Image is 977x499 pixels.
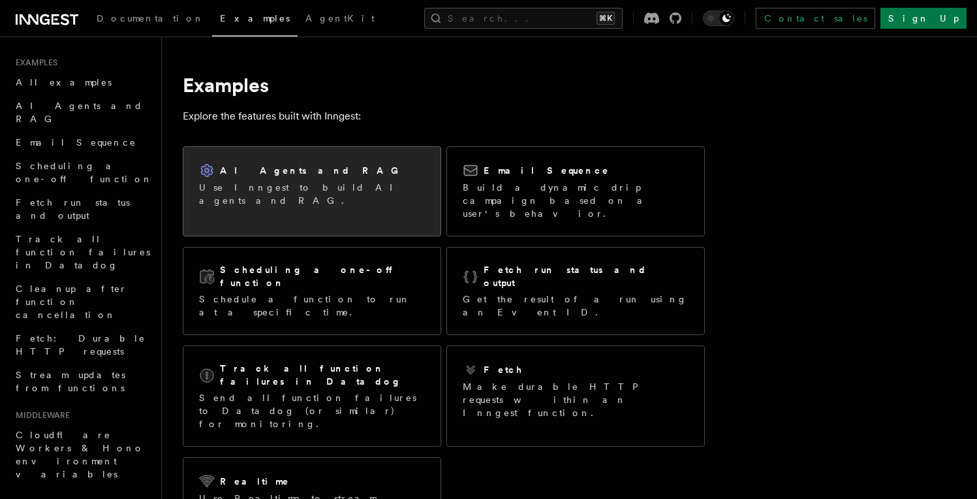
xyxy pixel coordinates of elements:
[220,13,290,24] span: Examples
[305,13,375,24] span: AgentKit
[446,247,705,335] a: Fetch run status and outputGet the result of a run using an Event ID.
[424,8,623,29] button: Search...⌘K
[199,391,425,430] p: Send all function failures to Datadog (or similar) for monitoring.
[10,154,153,191] a: Scheduling a one-off function
[97,13,204,24] span: Documentation
[484,263,689,289] h2: Fetch run status and output
[16,161,153,184] span: Scheduling a one-off function
[10,131,153,154] a: Email Sequence
[199,181,425,207] p: Use Inngest to build AI agents and RAG.
[16,370,125,393] span: Stream updates from functions
[212,4,298,37] a: Examples
[463,181,689,220] p: Build a dynamic drip campaign based on a user's behavior.
[10,363,153,400] a: Stream updates from functions
[16,197,130,221] span: Fetch run status and output
[16,234,150,270] span: Track all function failures in Datadog
[220,164,405,177] h2: AI Agents and RAG
[703,10,734,26] button: Toggle dark mode
[446,146,705,236] a: Email SequenceBuild a dynamic drip campaign based on a user's behavior.
[880,8,967,29] a: Sign Up
[220,362,425,388] h2: Track all function failures in Datadog
[183,346,441,447] a: Track all function failures in DatadogSend all function failures to Datadog (or similar) for moni...
[220,263,425,289] h2: Scheduling a one-off function
[10,94,153,131] a: AI Agents and RAG
[10,277,153,327] a: Cleanup after function cancellation
[183,73,705,97] h1: Examples
[463,293,689,319] p: Get the result of a run using an Event ID.
[298,4,382,35] a: AgentKit
[16,333,146,357] span: Fetch: Durable HTTP requests
[183,107,705,125] p: Explore the features built with Inngest:
[16,283,127,320] span: Cleanup after function cancellation
[89,4,212,35] a: Documentation
[10,71,153,94] a: All examples
[10,423,153,486] a: Cloudflare Workers & Hono environment variables
[16,101,143,124] span: AI Agents and RAG
[756,8,875,29] a: Contact sales
[484,363,523,376] h2: Fetch
[446,346,705,447] a: FetchMake durable HTTP requests within an Inngest function.
[597,12,615,25] kbd: ⌘K
[16,430,144,479] span: Cloudflare Workers & Hono environment variables
[16,77,112,88] span: All examples
[10,227,153,277] a: Track all function failures in Datadog
[10,410,70,421] span: Middleware
[220,475,290,488] h2: Realtime
[16,137,136,148] span: Email Sequence
[10,327,153,363] a: Fetch: Durable HTTP requests
[463,380,689,419] p: Make durable HTTP requests within an Inngest function.
[10,191,153,227] a: Fetch run status and output
[10,57,57,68] span: Examples
[183,247,441,335] a: Scheduling a one-off functionSchedule a function to run at a specific time.
[183,146,441,236] a: AI Agents and RAGUse Inngest to build AI agents and RAG.
[484,164,610,177] h2: Email Sequence
[199,293,425,319] p: Schedule a function to run at a specific time.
